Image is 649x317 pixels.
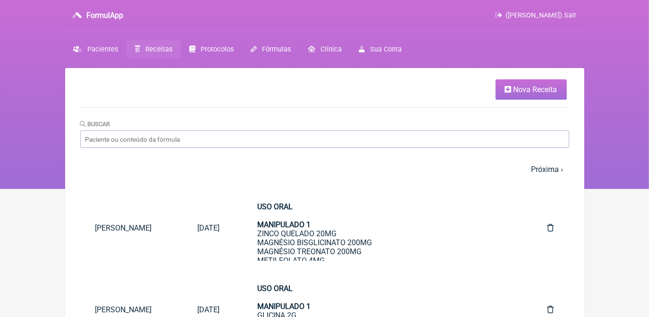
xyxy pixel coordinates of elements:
[257,202,311,229] strong: USO ORAL MANIPULADO 1
[531,165,564,174] a: Próxima ›
[257,284,311,311] strong: USO ORAL MANIPULADO 1
[242,40,299,59] a: Fórmulas
[242,195,524,261] a: USO ORALMANIPULADO 1ZINCO QUELADO 20MGMAGNÉSIO BISGLICINATO 200MGMAGNÉSIO TREONATO 200MGMETILFOLA...
[262,45,291,53] span: Fórmulas
[299,40,350,59] a: Clínica
[126,40,181,59] a: Receitas
[495,11,576,19] a: ([PERSON_NAME]) Sair
[86,11,123,20] h3: FormulApp
[145,45,172,53] span: Receitas
[182,216,235,240] a: [DATE]
[80,216,183,240] a: [PERSON_NAME]
[371,45,402,53] span: Sua Conta
[87,45,118,53] span: Pacientes
[506,11,577,19] span: ([PERSON_NAME]) Sair
[496,79,567,100] a: Nova Receita
[350,40,410,59] a: Sua Conta
[320,45,342,53] span: Clínica
[80,130,569,148] input: Paciente ou conteúdo da fórmula
[201,45,234,53] span: Protocolos
[65,40,126,59] a: Pacientes
[181,40,242,59] a: Protocolos
[80,159,569,180] nav: pager
[514,85,557,94] span: Nova Receita
[80,120,110,128] label: Buscar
